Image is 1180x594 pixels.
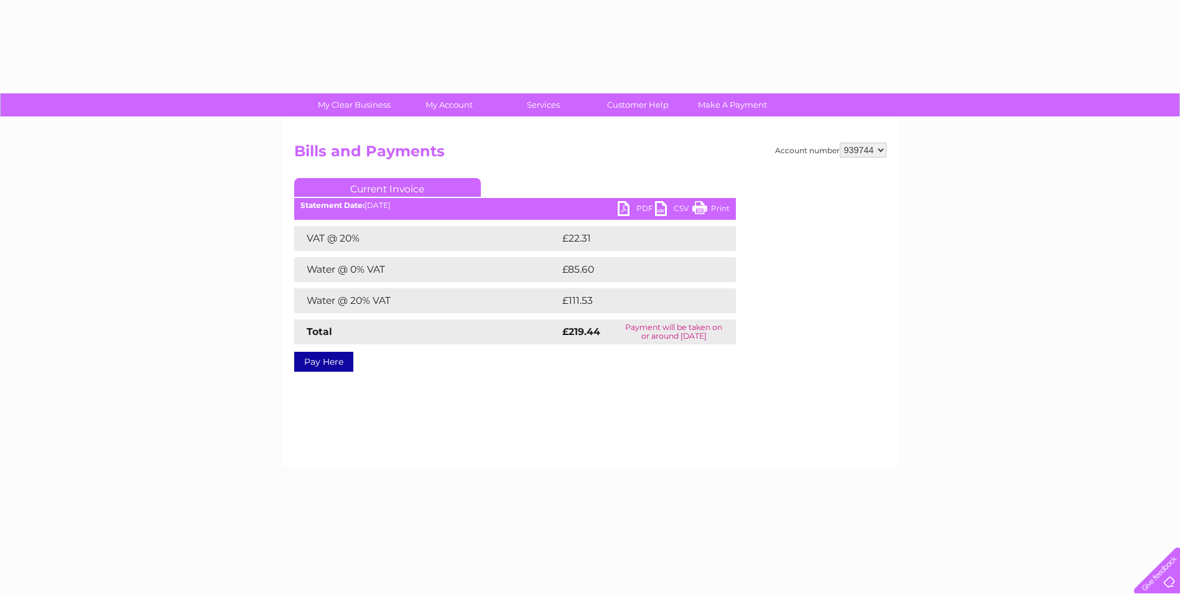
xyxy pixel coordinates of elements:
[559,257,711,282] td: £85.60
[655,201,692,219] a: CSV
[397,93,500,116] a: My Account
[559,226,709,251] td: £22.31
[587,93,689,116] a: Customer Help
[294,288,559,313] td: Water @ 20% VAT
[294,226,559,251] td: VAT @ 20%
[618,201,655,219] a: PDF
[692,201,730,219] a: Print
[492,93,595,116] a: Services
[294,257,559,282] td: Water @ 0% VAT
[300,200,365,210] b: Statement Date:
[294,178,481,197] a: Current Invoice
[294,143,886,166] h2: Bills and Payments
[303,93,406,116] a: My Clear Business
[562,326,600,337] strong: £219.44
[559,288,710,313] td: £111.53
[612,319,736,344] td: Payment will be taken on or around [DATE]
[307,326,332,337] strong: Total
[775,143,886,158] div: Account number
[294,352,353,372] a: Pay Here
[294,201,736,210] div: [DATE]
[681,93,784,116] a: Make A Payment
